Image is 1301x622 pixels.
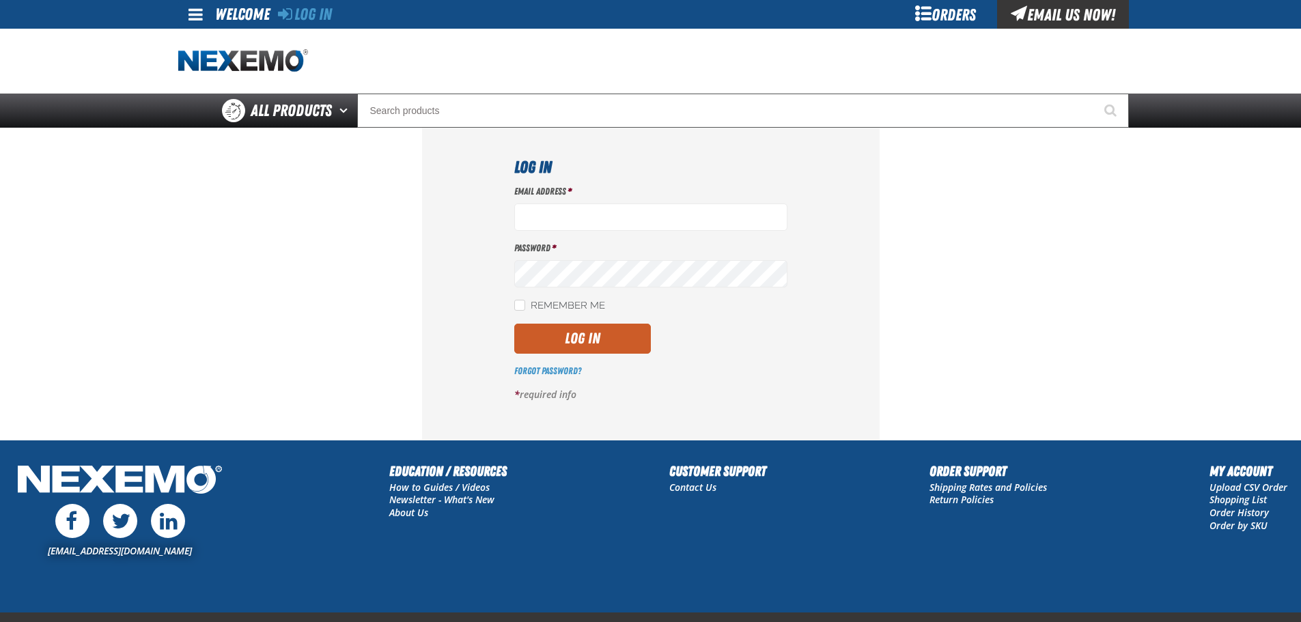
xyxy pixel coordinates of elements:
[178,49,308,73] a: Home
[514,324,651,354] button: Log In
[278,5,332,24] a: Log In
[514,155,787,180] h1: Log In
[929,461,1047,481] h2: Order Support
[669,461,766,481] h2: Customer Support
[1209,493,1267,506] a: Shopping List
[251,98,332,123] span: All Products
[1209,461,1287,481] h2: My Account
[357,94,1129,128] input: Search
[1209,506,1269,519] a: Order History
[335,94,357,128] button: Open All Products pages
[389,461,507,481] h2: Education / Resources
[1209,519,1268,532] a: Order by SKU
[514,388,787,401] p: required info
[514,300,525,311] input: Remember Me
[514,242,787,255] label: Password
[48,544,192,557] a: [EMAIL_ADDRESS][DOMAIN_NAME]
[514,365,581,376] a: Forgot Password?
[14,461,226,501] img: Nexemo Logo
[389,493,494,506] a: Newsletter - What's New
[514,185,787,198] label: Email Address
[389,506,428,519] a: About Us
[389,481,490,494] a: How to Guides / Videos
[1209,481,1287,494] a: Upload CSV Order
[929,481,1047,494] a: Shipping Rates and Policies
[669,481,716,494] a: Contact Us
[178,49,308,73] img: Nexemo logo
[929,493,994,506] a: Return Policies
[1095,94,1129,128] button: Start Searching
[514,300,605,313] label: Remember Me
